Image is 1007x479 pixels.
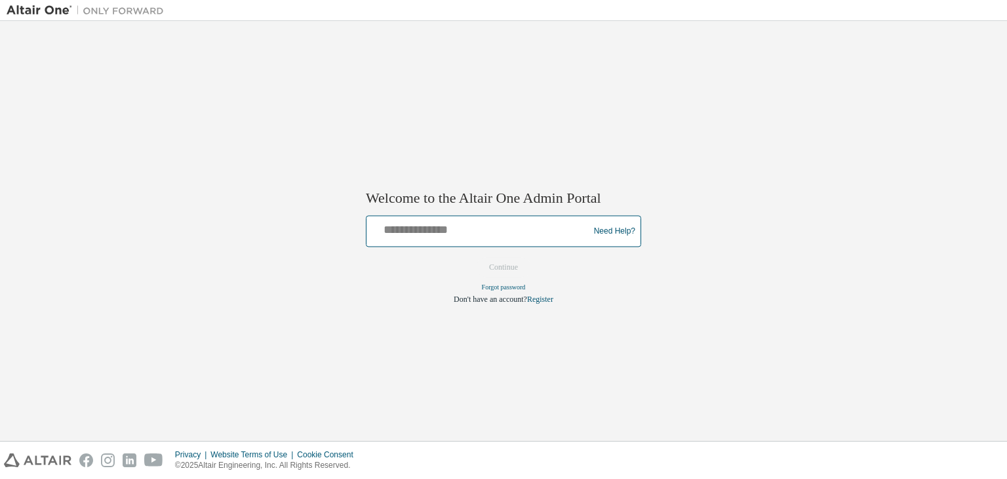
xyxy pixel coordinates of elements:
[210,449,297,460] div: Website Terms of Use
[4,453,71,467] img: altair_logo.svg
[366,189,641,207] h2: Welcome to the Altair One Admin Portal
[482,284,526,291] a: Forgot password
[175,449,210,460] div: Privacy
[123,453,136,467] img: linkedin.svg
[7,4,170,17] img: Altair One
[79,453,93,467] img: facebook.svg
[594,231,635,232] a: Need Help?
[454,295,527,304] span: Don't have an account?
[297,449,361,460] div: Cookie Consent
[175,460,361,471] p: © 2025 Altair Engineering, Inc. All Rights Reserved.
[144,453,163,467] img: youtube.svg
[527,295,553,304] a: Register
[101,453,115,467] img: instagram.svg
